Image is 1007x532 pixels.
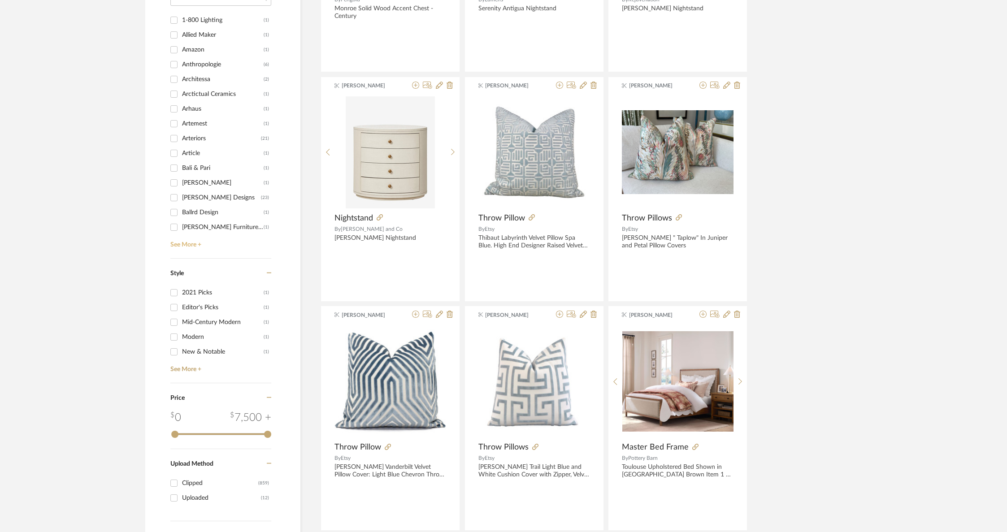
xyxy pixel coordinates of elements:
div: Thibaut Labyrinth Velvet Pillow Spa Blue. High End Designer Raised Velvet Cushion Covers, Accent ... [478,234,590,250]
span: By [478,455,485,461]
div: Editor's Picks [182,300,264,315]
div: (12) [261,491,269,505]
span: [PERSON_NAME] [342,82,398,90]
div: Serenity Antigua Nightstand [478,5,590,20]
div: (859) [258,476,269,490]
div: (1) [264,176,269,190]
div: (1) [264,146,269,160]
img: Throw Pillow [334,326,446,437]
div: Toulouse Upholstered Bed Shown in [GEOGRAPHIC_DATA] Brown Item 1 of 10 Item 1 of 10 Share Product... [622,463,734,479]
img: Throw Pillows [478,326,590,437]
span: By [334,226,341,232]
a: See More + [168,359,271,373]
span: [PERSON_NAME] [485,82,542,90]
div: Allied Maker [182,28,264,42]
span: By [622,455,628,461]
div: Modern [182,330,264,344]
div: (2) [264,72,269,87]
span: By [622,226,628,232]
span: Throw Pillows [478,442,529,452]
div: (1) [264,161,269,175]
div: (1) [264,300,269,315]
div: Mid-Century Modern [182,315,264,329]
div: (1) [264,285,269,300]
span: [PERSON_NAME] and Co [341,226,403,232]
img: Nightstand [346,96,435,208]
div: Anthropologie [182,57,264,72]
div: [PERSON_NAME] Vanderbilt Velvet Pillow Cover: Light Blue Chevron Throw Pillow [334,463,446,479]
span: By [478,226,485,232]
span: Throw Pillow [478,213,525,223]
span: [PERSON_NAME] [342,311,398,319]
div: Clipped [182,476,258,490]
img: Throw Pillows [622,110,734,194]
div: Amazon [182,43,264,57]
span: Master Bed Frame [622,442,689,452]
div: (1) [264,205,269,220]
div: [PERSON_NAME] Designs [182,190,261,205]
span: [PERSON_NAME] [629,311,686,319]
span: Price [170,395,185,401]
span: Throw Pillow [334,442,381,452]
div: (1) [264,43,269,57]
div: [PERSON_NAME] Nightstand [622,5,734,20]
div: Artemest [182,117,264,131]
span: Etsy [485,226,495,232]
span: Etsy [341,455,351,461]
div: (1) [264,28,269,42]
div: (1) [264,117,269,131]
div: Architessa [182,72,264,87]
div: (1) [264,87,269,101]
div: [PERSON_NAME] Nightstand [334,234,446,250]
div: [PERSON_NAME] Trail Light Blue and White Cushion Cover with Zipper, Velvet Greek Key Maze Pillow ... [478,463,590,479]
div: (23) [261,190,269,205]
div: (21) [261,131,269,146]
div: Monroe Solid Wood Accent Chest - Century [334,5,446,20]
div: 7,500 + [230,410,271,426]
div: (1) [264,345,269,359]
span: Style [170,270,184,277]
a: See More + [168,234,271,249]
span: Nightstand [334,213,373,223]
div: [PERSON_NAME] Furniture Company [182,220,264,234]
div: Article [182,146,264,160]
div: (6) [264,57,269,72]
span: Etsy [485,455,495,461]
div: 0 [170,410,181,426]
div: (1) [264,102,269,116]
div: (1) [264,220,269,234]
div: Arteriors [182,131,261,146]
div: Ballrd Design [182,205,264,220]
div: Bali & Pari [182,161,264,175]
img: Master Bed Frame [622,331,734,431]
div: 2021 Picks [182,285,264,300]
div: Uploaded [182,491,261,505]
div: (1) [264,315,269,329]
div: [PERSON_NAME] [182,176,264,190]
span: [PERSON_NAME] [485,311,542,319]
div: (1) [264,330,269,344]
span: Pottery Barn [628,455,658,461]
div: Arhaus [182,102,264,116]
div: 1-800 Lighting [182,13,264,27]
div: [PERSON_NAME] " Taplow" In Juniper and Petal Pillow Covers [622,234,734,250]
div: New & Notable [182,345,264,359]
span: [PERSON_NAME] [629,82,686,90]
span: Throw Pillows [622,213,672,223]
span: By [334,455,341,461]
span: Etsy [628,226,638,232]
div: Arctictual Ceramics [182,87,264,101]
span: Upload Method [170,461,213,467]
div: (1) [264,13,269,27]
img: Throw Pillow [478,96,590,208]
